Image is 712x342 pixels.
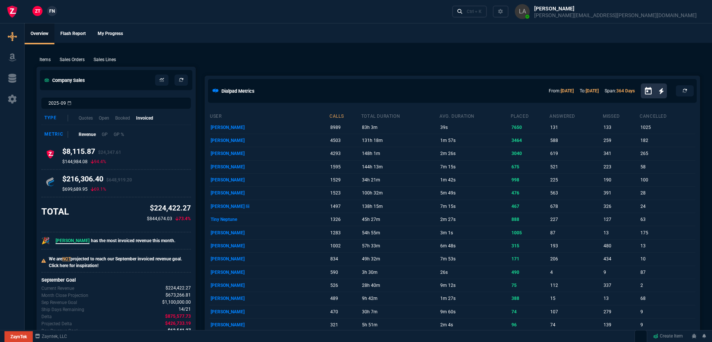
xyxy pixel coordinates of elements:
p: 1523 [330,188,359,198]
p: 175 [640,228,694,238]
p: Uses current month's data to project the month's close. [41,292,88,299]
p: [PERSON_NAME] [211,135,328,146]
a: msbcCompanyName [33,333,69,340]
p: [PERSON_NAME] [211,162,328,172]
span: Uses current month's data to project the month's close. [166,292,191,299]
a: 364 Days [616,88,635,94]
h3: TOTAL [41,206,69,217]
p: [PERSON_NAME] [211,148,328,159]
p: 24 [640,201,694,212]
p: 74 [511,307,548,317]
p: Company Revenue Goal for Sep. [41,299,77,306]
th: total duration [361,110,439,121]
p: 87 [550,228,601,238]
p: 223 [604,162,638,172]
p: 1326 [330,214,359,225]
p: 13 [604,293,638,304]
p: 467 [511,201,548,212]
p: 1m 27s [440,293,509,304]
p: 388 [511,293,548,304]
p: 10 [640,254,694,264]
p: 259 [604,135,638,146]
p: 73.4% [175,215,191,222]
p: 3464 [511,135,548,146]
p: 2m 26s [440,148,509,159]
p: spec.value [158,320,191,327]
p: Invoiced [136,115,153,121]
th: missed [602,110,639,121]
p: 96 [511,320,548,330]
p: spec.value [161,327,191,334]
p: 315 [511,241,548,251]
p: 1m 42s [440,175,509,185]
p: 63 [640,214,694,225]
a: Overview [25,23,54,44]
p: 619 [550,148,601,159]
p: 480 [604,241,638,251]
p: GP % [114,131,124,138]
p: Quotes [79,115,93,121]
span: FN [49,8,55,15]
p: 2m 27s [440,214,509,225]
a: [DATE] [561,88,574,94]
p: 2 [640,280,694,291]
p: 321 [330,320,359,330]
p: 7m 15s [440,162,509,172]
p: 🎉 [41,235,50,246]
p: [PERSON_NAME] [211,228,328,238]
p: spec.value [158,313,191,320]
p: 1283 [330,228,359,238]
p: 279 [604,307,638,317]
p: 1005 [511,228,548,238]
p: 1529 [330,175,359,185]
p: 49h 32m [362,254,438,264]
p: 190 [604,175,638,185]
p: 476 [511,188,548,198]
span: Delta divided by the remaining ship days. [168,327,191,334]
p: Tiny Neptune [211,214,328,225]
p: Items [40,56,51,63]
p: Out of 21 ship days in Sep - there are 14 remaining. [41,306,84,313]
p: [PERSON_NAME] [211,188,328,198]
p: spec.value [155,299,191,306]
p: 9 [640,320,694,330]
h6: September Goal [41,277,191,283]
a: My Progress [92,23,129,44]
p: 834 [330,254,359,264]
p: 57h 33m [362,241,438,251]
p: 3h 30m [362,267,438,278]
p: 138h 15m [362,201,438,212]
p: The difference between the current month's Revenue goal and projected month-end. [41,320,72,327]
div: Type [44,115,68,121]
p: 1595 [330,162,359,172]
p: Sales Orders [60,56,85,63]
p: The difference between the current month's Revenue and the goal. [41,313,52,320]
p: [PERSON_NAME] [211,320,328,330]
p: 206 [550,254,601,264]
p: $144,984.08 [62,159,88,165]
p: [PERSON_NAME] [211,122,328,133]
p: 34h 21m [362,175,438,185]
p: 227 [550,214,601,225]
p: 588 [550,135,601,146]
p: 337 [604,280,638,291]
h5: Company Sales [44,77,85,84]
p: 139 [604,320,638,330]
p: 83h 3m [362,122,438,133]
th: answered [549,110,602,121]
p: [PERSON_NAME] [211,267,328,278]
p: 7m 15s [440,201,509,212]
p: Sales Lines [94,56,116,63]
h4: $216,306.40 [62,174,132,186]
p: 265 [640,148,694,159]
span: [PERSON_NAME] [56,238,89,244]
p: 26s [440,267,509,278]
p: 3040 [511,148,548,159]
th: cancelled [639,110,695,121]
p: 434 [604,254,638,264]
span: $24,347.61 [98,150,121,155]
p: 2m 4s [440,320,509,330]
p: 8989 [330,122,359,133]
p: [PERSON_NAME] [211,280,328,291]
p: 131h 18m [362,135,438,146]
